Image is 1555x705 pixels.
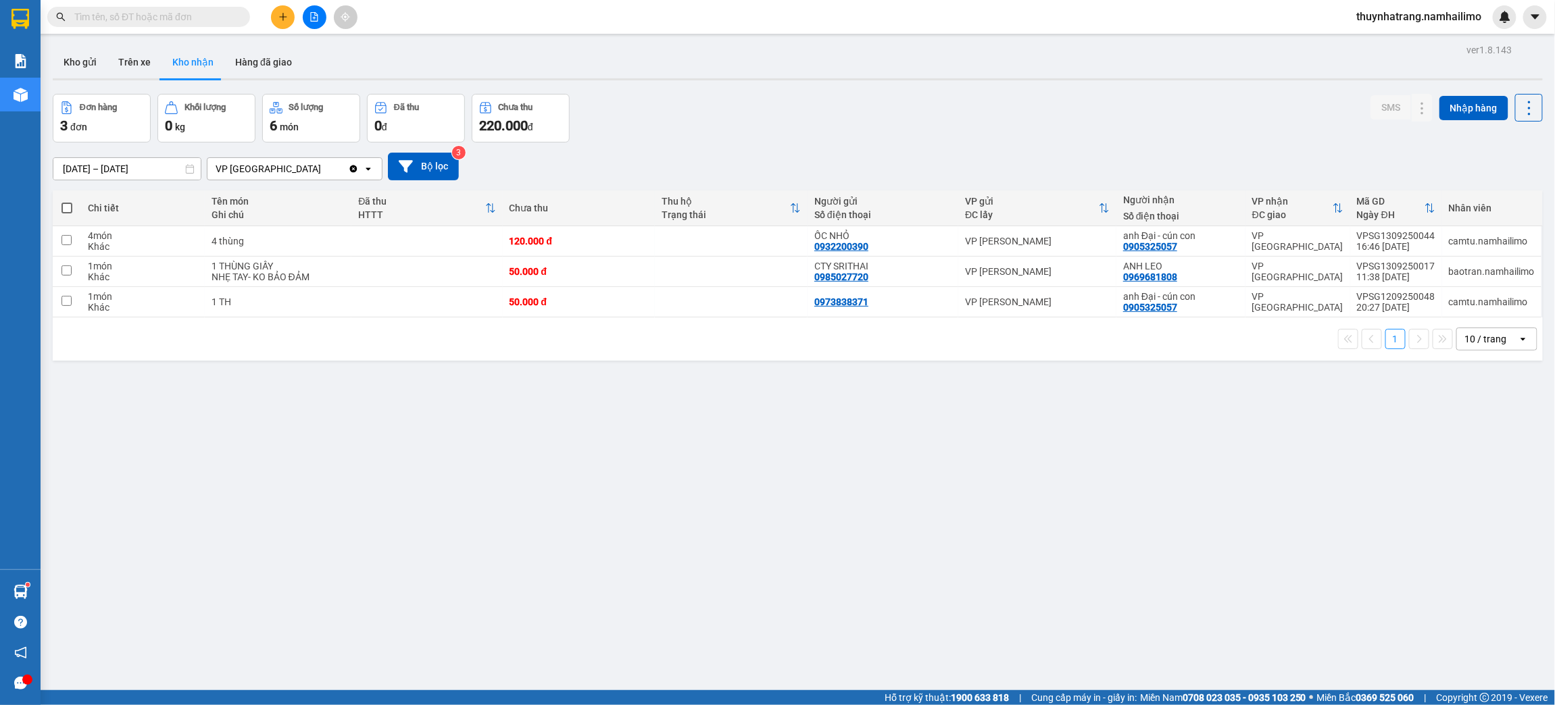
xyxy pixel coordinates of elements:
[88,203,198,213] div: Chi tiết
[1317,690,1414,705] span: Miền Bắc
[14,54,28,68] img: solution-icon
[1357,302,1435,313] div: 20:27 [DATE]
[965,209,1099,220] div: ĐC lấy
[1449,266,1535,277] div: baotran.namhailimo
[814,271,868,282] div: 0985027720
[1252,230,1343,252] div: VP [GEOGRAPHIC_DATA]
[510,266,649,277] div: 50.000 đ
[662,196,790,207] div: Thu hộ
[1252,209,1333,220] div: ĐC giao
[1518,334,1529,344] svg: open
[341,12,350,22] span: aim
[1529,11,1541,23] span: caret-down
[157,94,255,142] button: Khối lượng0kg
[1123,241,1177,252] div: 0905325057
[958,190,1116,226] th: Toggle SortBy
[965,266,1110,277] div: VP [PERSON_NAME]
[60,117,68,134] span: 3
[70,122,87,132] span: đơn
[1371,95,1411,120] button: SMS
[14,88,28,102] img: warehouse-icon
[212,261,345,271] div: 1 THÙNG GIẤY
[310,12,319,22] span: file-add
[53,94,151,142] button: Đơn hàng3đơn
[303,5,326,29] button: file-add
[1357,209,1425,220] div: Ngày ĐH
[212,271,345,282] div: NHẸ TAY- KO BẢO ĐẢM
[88,302,198,313] div: Khác
[216,162,321,176] div: VP [GEOGRAPHIC_DATA]
[88,271,198,282] div: Khác
[1357,271,1435,282] div: 11:38 [DATE]
[1523,5,1547,29] button: caret-down
[1346,8,1493,25] span: thuynhatrang.namhailimo
[212,236,345,246] div: 4 thùng
[510,296,649,307] div: 50.000 đ
[472,94,570,142] button: Chưa thu220.000đ
[382,122,387,132] span: đ
[1310,695,1314,700] span: ⚪️
[1031,690,1137,705] span: Cung cấp máy in - giấy in:
[1449,203,1535,213] div: Nhân viên
[53,46,107,78] button: Kho gửi
[289,103,324,112] div: Số lượng
[1252,196,1333,207] div: VP nhận
[1499,11,1511,23] img: icon-new-feature
[351,190,502,226] th: Toggle SortBy
[107,46,162,78] button: Trên xe
[278,12,288,22] span: plus
[165,117,172,134] span: 0
[374,117,382,134] span: 0
[224,46,303,78] button: Hàng đã giao
[270,117,277,134] span: 6
[271,5,295,29] button: plus
[212,196,345,207] div: Tên món
[334,5,357,29] button: aim
[951,692,1009,703] strong: 1900 633 818
[814,209,952,220] div: Số điện thoại
[1467,43,1512,57] div: ver 1.8.143
[363,163,374,174] svg: open
[1425,690,1427,705] span: |
[53,158,201,180] input: Select a date range.
[74,9,234,24] input: Tìm tên, số ĐT hoặc mã đơn
[814,241,868,252] div: 0932200390
[358,196,485,207] div: Đã thu
[212,209,345,220] div: Ghi chú
[510,203,649,213] div: Chưa thu
[88,291,198,302] div: 1 món
[80,103,117,112] div: Đơn hàng
[280,122,299,132] span: món
[1252,261,1343,282] div: VP [GEOGRAPHIC_DATA]
[814,261,952,271] div: CTY SRITHAI
[1480,693,1489,702] span: copyright
[88,230,198,241] div: 4 món
[885,690,1009,705] span: Hỗ trợ kỹ thuật:
[11,9,29,29] img: logo-vxr
[1350,190,1442,226] th: Toggle SortBy
[184,103,226,112] div: Khối lượng
[26,583,30,587] sup: 1
[14,616,27,629] span: question-circle
[1356,692,1414,703] strong: 0369 525 060
[348,163,359,174] svg: Clear value
[367,94,465,142] button: Đã thu0đ
[479,117,528,134] span: 220.000
[1183,692,1306,703] strong: 0708 023 035 - 0935 103 250
[1123,261,1239,271] div: ANH LEO
[1123,194,1239,205] div: Người nhận
[1357,196,1425,207] div: Mã GD
[814,296,868,307] div: 0973838371
[358,209,485,220] div: HTTT
[1465,332,1507,346] div: 10 / trang
[452,146,466,159] sup: 3
[1385,329,1406,349] button: 1
[528,122,533,132] span: đ
[1449,296,1535,307] div: camtu.namhailimo
[88,241,198,252] div: Khác
[965,236,1110,246] div: VP [PERSON_NAME]
[1449,236,1535,246] div: camtu.namhailimo
[162,46,224,78] button: Kho nhận
[1357,291,1435,302] div: VPSG1209250048
[14,585,28,599] img: warehouse-icon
